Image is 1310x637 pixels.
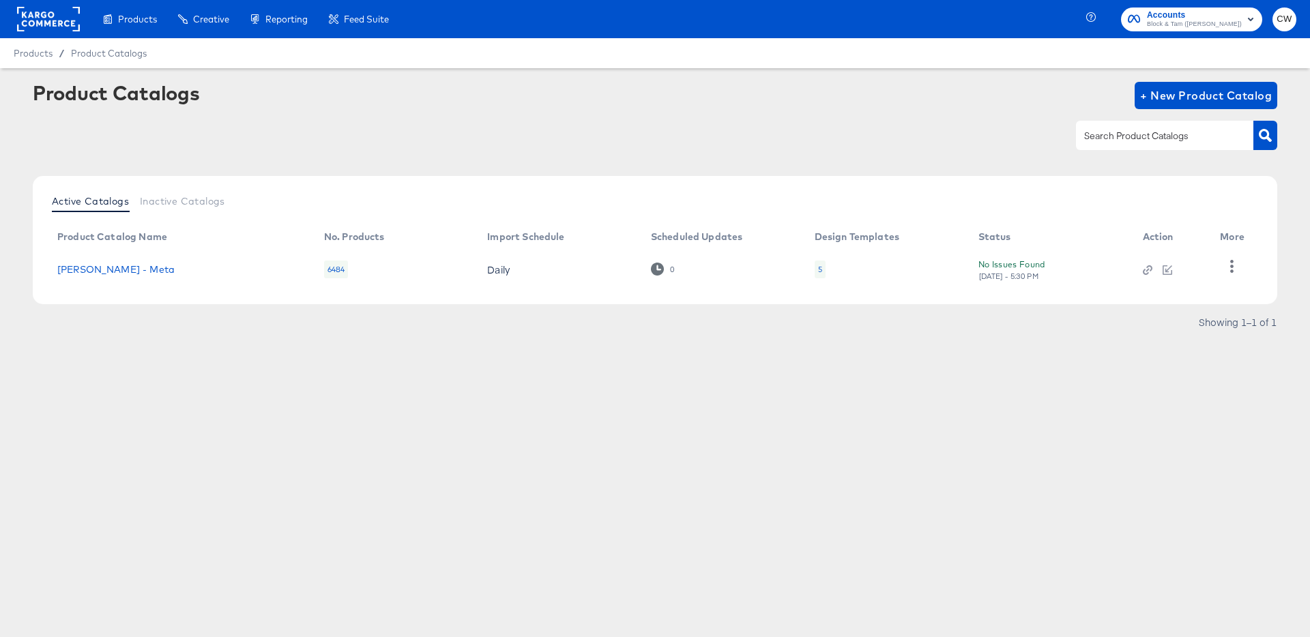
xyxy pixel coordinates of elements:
div: 5 [818,264,822,275]
span: Creative [193,14,229,25]
div: 0 [651,263,675,276]
div: Showing 1–1 of 1 [1198,317,1277,327]
th: More [1209,226,1261,248]
div: 6484 [324,261,349,278]
span: + New Product Catalog [1140,86,1272,105]
a: [PERSON_NAME] - Meta [57,264,175,275]
span: CW [1278,12,1291,27]
div: Scheduled Updates [651,231,743,242]
span: Products [14,48,53,59]
span: Feed Suite [344,14,389,25]
span: Active Catalogs [52,196,129,207]
span: Inactive Catalogs [140,196,225,207]
div: Import Schedule [487,231,564,242]
div: Design Templates [815,231,899,242]
span: / [53,48,71,59]
button: CW [1272,8,1296,31]
div: 0 [669,265,675,274]
a: Product Catalogs [71,48,147,59]
button: AccountsBlock & Tam ([PERSON_NAME]) [1121,8,1262,31]
span: Reporting [265,14,308,25]
div: Product Catalog Name [57,231,167,242]
span: Block & Tam ([PERSON_NAME]) [1147,19,1242,30]
th: Action [1132,226,1210,248]
div: No. Products [324,231,385,242]
button: + New Product Catalog [1135,82,1277,109]
div: 5 [815,261,826,278]
input: Search Product Catalogs [1081,128,1227,144]
th: Status [967,226,1132,248]
span: Accounts [1147,8,1242,23]
td: Daily [476,248,640,291]
div: Product Catalogs [33,82,199,104]
span: Products [118,14,157,25]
